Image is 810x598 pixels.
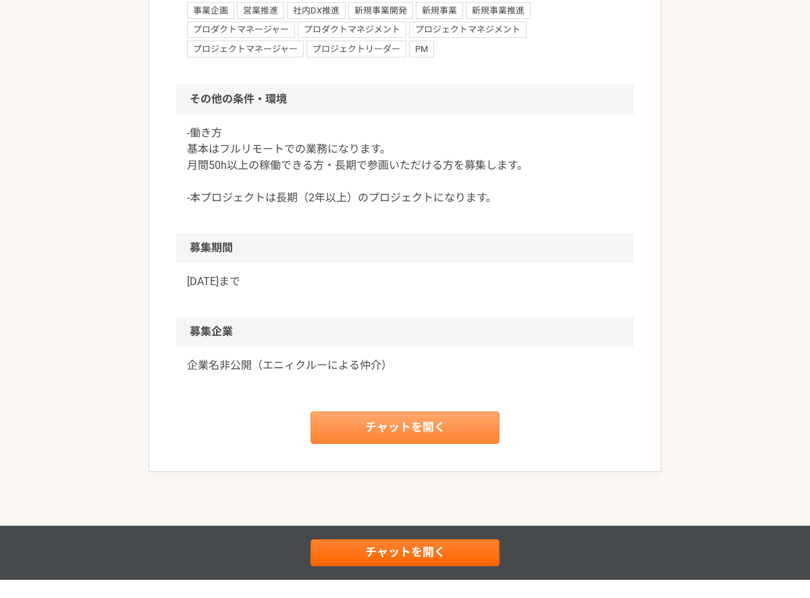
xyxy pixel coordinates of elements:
span: PM [409,41,434,57]
span: 事業企画 [187,2,234,18]
span: プロジェクトマネジメント [409,22,526,38]
span: 新規事業 [416,2,463,18]
span: 新規事業開発 [348,2,413,18]
span: プロジェクトマネージャー [187,41,304,57]
a: チャットを開く [310,412,500,444]
p: [DATE]まで [187,274,623,290]
span: 営業推進 [237,2,284,18]
a: 企業名非公開（エニィクルーによる仲介） [187,357,623,374]
span: 社内DX推進 [287,2,346,18]
h2: 募集企業 [176,317,634,347]
p: -働き方 基本はフルリモートでの業務になります。 月間50h以上の稼働できる方・長期で参画いただける方を募集します。 -本プロジェクトは長期（2年以上）のプロジェクトになります。 [187,125,623,206]
span: プロジェクトリーダー [306,41,406,57]
h2: その他の条件・環境 [176,84,634,114]
h2: 募集期間 [176,233,634,263]
span: プロダクトマネージャー [187,22,295,38]
span: 新規事業推進 [466,2,531,18]
a: チャットを開く [310,539,500,566]
span: プロダクトマネジメント [298,22,406,38]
